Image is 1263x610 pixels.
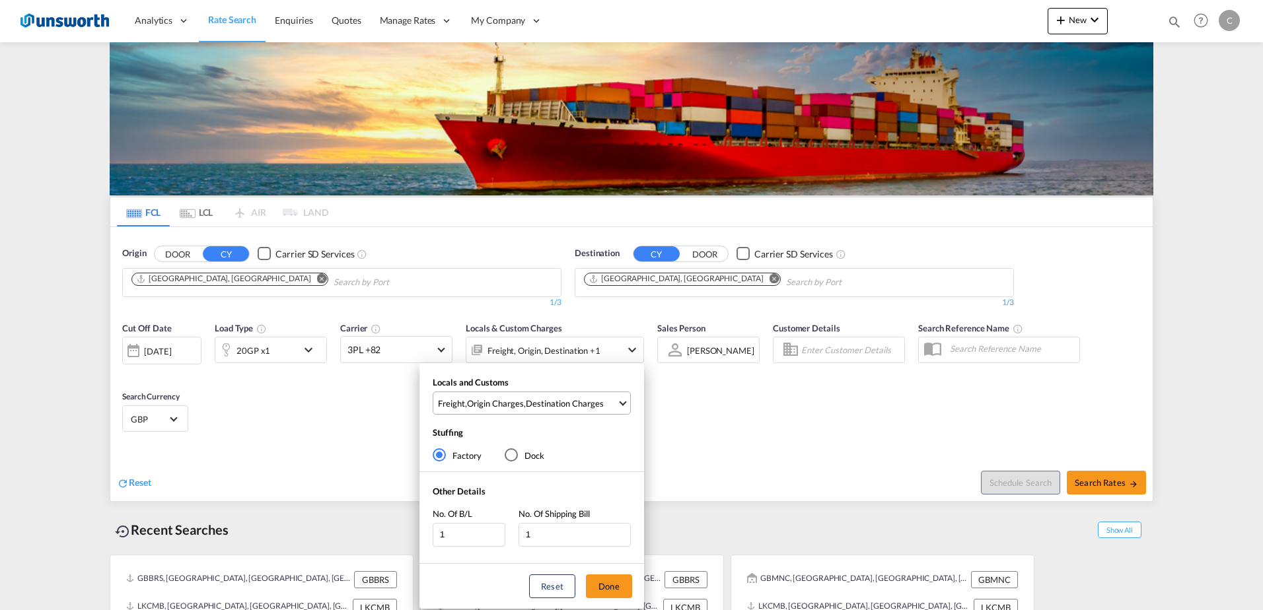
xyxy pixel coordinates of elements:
md-radio-button: Factory [433,449,482,462]
span: Locals and Customs [433,377,509,388]
span: Other Details [433,486,486,496]
button: Done [586,574,632,598]
input: No. Of B/L [433,523,505,547]
md-radio-button: Dock [505,449,544,462]
div: Freight [438,397,465,409]
input: No. Of Shipping Bill [519,523,631,547]
md-select: Select Locals and Customs: Freight, Origin Charges, Destination Charges [433,391,631,415]
span: No. Of Shipping Bill [519,508,590,519]
div: Destination Charges [526,397,604,409]
button: Reset [529,574,575,598]
span: , , [438,397,617,409]
span: Stuffing [433,427,463,438]
div: Origin Charges [467,397,524,409]
span: No. Of B/L [433,508,472,519]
